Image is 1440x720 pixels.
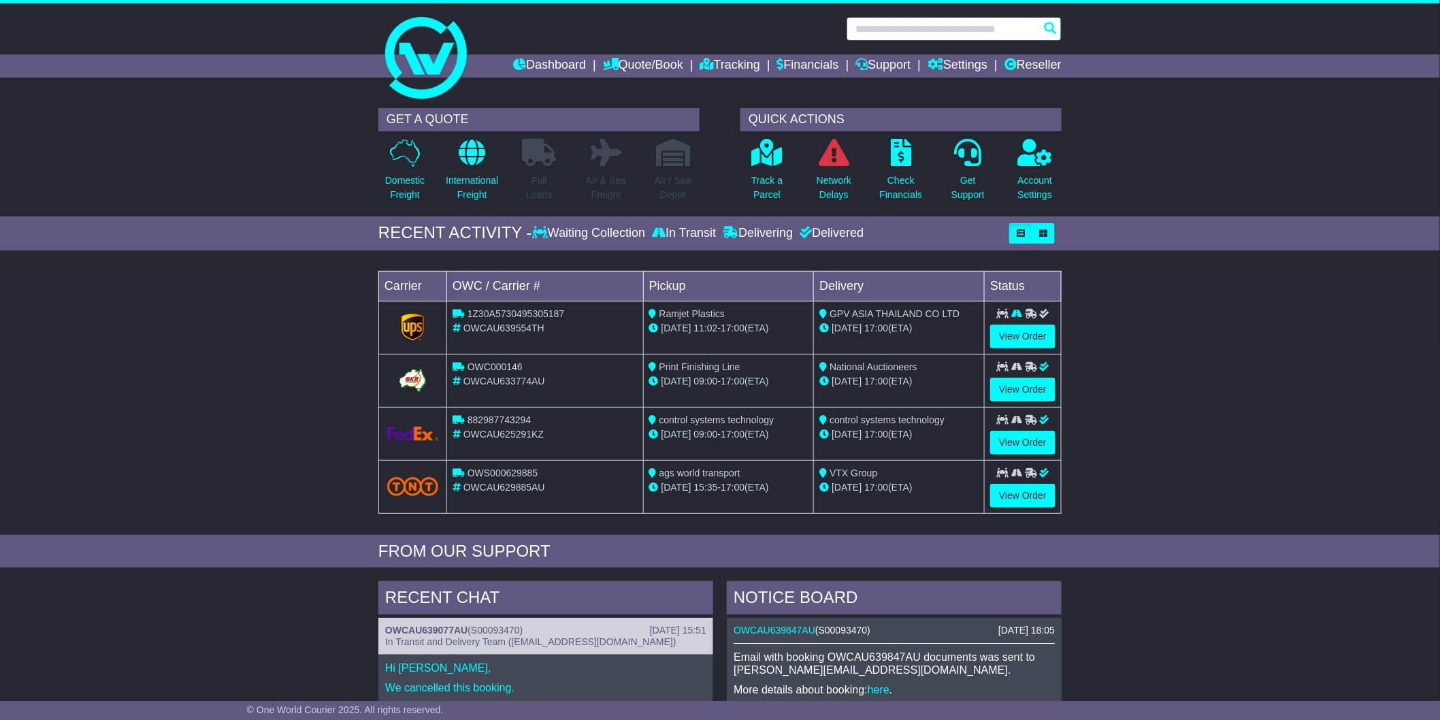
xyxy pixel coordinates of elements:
[990,325,1056,348] a: View Order
[379,271,447,301] td: Carrier
[643,271,814,301] td: Pickup
[649,226,719,241] div: In Transit
[814,271,985,301] td: Delivery
[864,323,888,333] span: 17:00
[471,625,520,636] span: S00093470
[832,482,862,493] span: [DATE]
[650,625,706,636] div: [DATE] 15:51
[649,427,808,442] div: - (ETA)
[468,468,538,478] span: OWS000629885
[751,138,783,210] a: Track aParcel
[659,361,740,372] span: Print Finishing Line
[378,223,532,243] div: RECENT ACTIVITY -
[985,271,1062,301] td: Status
[522,174,556,202] p: Full Loads
[734,651,1055,676] p: Email with booking OWCAU639847AU documents was sent to [PERSON_NAME][EMAIL_ADDRESS][DOMAIN_NAME].
[659,308,725,319] span: Ramjet Plastics
[951,174,985,202] p: Get Support
[990,431,1056,455] a: View Order
[990,484,1056,508] a: View Order
[468,361,523,372] span: OWC000146
[661,376,691,387] span: [DATE]
[721,429,744,440] span: 17:00
[378,108,700,131] div: GET A QUOTE
[734,625,1055,636] div: ( )
[659,414,774,425] span: control systems technology
[661,482,691,493] span: [DATE]
[990,378,1056,402] a: View Order
[721,323,744,333] span: 17:00
[819,480,979,495] div: (ETA)
[468,414,531,425] span: 882987743294
[649,480,808,495] div: - (ETA)
[445,138,499,210] a: InternationalFreight
[832,429,862,440] span: [DATE]
[830,308,960,319] span: GPV ASIA THAILAND CO LTD
[649,321,808,336] div: - (ETA)
[1017,138,1053,210] a: AccountSettings
[864,376,888,387] span: 17:00
[740,108,1062,131] div: QUICK ACTIONS
[661,323,691,333] span: [DATE]
[1004,54,1062,78] a: Reseller
[463,323,544,333] span: OWCAU639554TH
[402,314,425,341] img: GetCarrierServiceLogo
[880,174,923,202] p: Check Financials
[700,54,760,78] a: Tracking
[586,174,626,202] p: Air & Sea Freight
[721,376,744,387] span: 17:00
[603,54,683,78] a: Quote/Book
[397,367,428,394] img: GetCarrierServiceLogo
[694,482,718,493] span: 15:35
[998,625,1055,636] div: [DATE] 18:05
[385,625,706,636] div: ( )
[819,321,979,336] div: (ETA)
[463,429,544,440] span: OWCAU625291KZ
[819,374,979,389] div: (ETA)
[734,625,815,636] a: OWCAU639847AU
[387,477,438,495] img: TNT_Domestic.png
[385,636,676,647] span: In Transit and Delivery Team ([EMAIL_ADDRESS][DOMAIN_NAME])
[378,581,713,618] div: RECENT CHAT
[819,427,979,442] div: (ETA)
[864,482,888,493] span: 17:00
[951,138,985,210] a: GetSupport
[384,138,425,210] a: DomesticFreight
[463,376,545,387] span: OWCAU633774AU
[694,429,718,440] span: 09:00
[751,174,783,202] p: Track a Parcel
[777,54,839,78] a: Financials
[447,271,644,301] td: OWC / Carrier #
[868,684,889,696] a: here
[734,683,1055,696] p: More details about booking: .
[796,226,864,241] div: Delivered
[513,54,586,78] a: Dashboard
[819,625,868,636] span: S00093470
[387,427,438,441] img: GetCarrierServiceLogo
[385,174,425,202] p: Domestic Freight
[1018,174,1053,202] p: Account Settings
[385,661,706,674] p: Hi [PERSON_NAME],
[721,482,744,493] span: 17:00
[385,681,706,694] p: We cancelled this booking.
[830,468,877,478] span: VTX Group
[378,542,1062,561] div: FROM OUR SUPPORT
[832,376,862,387] span: [DATE]
[832,323,862,333] span: [DATE]
[727,581,1062,618] div: NOTICE BOARD
[463,482,545,493] span: OWCAU629885AU
[855,54,911,78] a: Support
[830,414,945,425] span: control systems technology
[446,174,498,202] p: International Freight
[659,468,740,478] span: ags world transport
[468,308,564,319] span: 1Z30A5730495305187
[816,138,852,210] a: NetworkDelays
[694,376,718,387] span: 09:00
[817,174,851,202] p: Network Delays
[928,54,987,78] a: Settings
[247,704,444,715] span: © One World Courier 2025. All rights reserved.
[532,226,649,241] div: Waiting Collection
[655,174,691,202] p: Air / Sea Depot
[649,374,808,389] div: - (ETA)
[879,138,923,210] a: CheckFinancials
